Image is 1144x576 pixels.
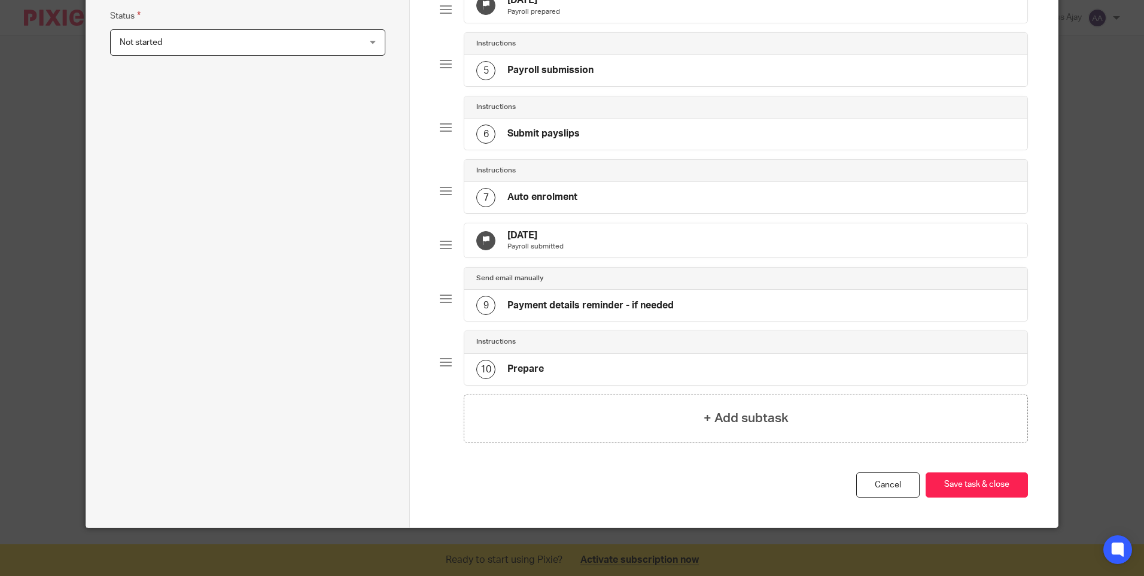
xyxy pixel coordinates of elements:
[507,64,594,77] h4: Payroll submission
[476,39,516,48] h4: Instructions
[476,102,516,112] h4: Instructions
[507,191,577,204] h4: Auto enrolment
[507,363,544,375] h4: Prepare
[120,38,162,47] span: Not started
[476,337,516,347] h4: Instructions
[507,229,564,242] h4: [DATE]
[476,274,543,283] h4: Send email manually
[476,61,495,80] div: 5
[507,242,564,251] p: Payroll submitted
[476,166,516,175] h4: Instructions
[704,409,789,428] h4: + Add subtask
[926,472,1028,498] button: Save task & close
[476,296,495,315] div: 9
[476,125,495,144] div: 6
[507,7,560,17] p: Payroll prepared
[856,472,920,498] a: Cancel
[507,128,580,140] h4: Submit payslips
[476,360,495,379] div: 10
[507,299,674,312] h4: Payment details reminder - if needed
[476,188,495,207] div: 7
[110,9,141,23] label: Status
